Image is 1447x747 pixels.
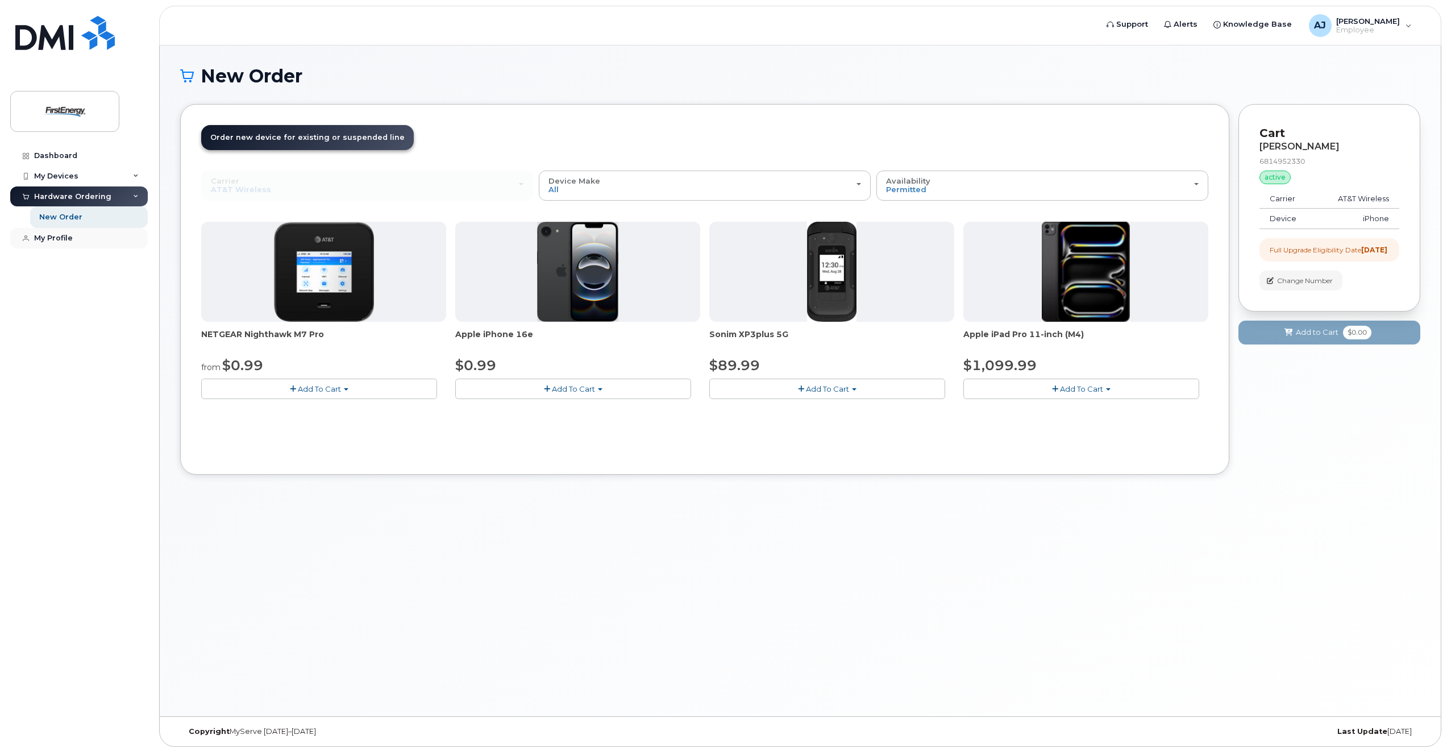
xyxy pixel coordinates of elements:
[1259,156,1399,166] div: 6814952330
[1398,698,1438,738] iframe: Messenger Launcher
[548,185,559,194] span: All
[274,222,374,322] img: Nighthawk.png
[1270,245,1387,255] div: Full Upgrade Eligibility Date
[548,176,600,185] span: Device Make
[1259,142,1399,152] div: [PERSON_NAME]
[222,357,263,374] span: $0.99
[886,176,930,185] span: Availability
[876,171,1208,200] button: Availability Permitted
[180,66,1420,86] h1: New Order
[201,362,221,372] small: from
[537,222,619,322] img: iphone16e.png
[455,329,700,351] div: Apple iPhone 16e
[963,329,1208,351] div: Apple iPad Pro 11-inch (M4)
[806,384,849,393] span: Add To Cart
[1259,171,1291,184] div: active
[201,379,437,399] button: Add To Cart
[189,727,230,736] strong: Copyright
[1259,189,1315,209] td: Carrier
[180,727,593,736] div: MyServe [DATE]–[DATE]
[1259,125,1399,142] p: Cart
[1007,727,1420,736] div: [DATE]
[709,329,954,351] div: Sonim XP3plus 5G
[963,379,1199,399] button: Add To Cart
[1315,189,1399,209] td: AT&T Wireless
[1238,321,1420,344] button: Add to Cart $0.00
[709,357,760,374] span: $89.99
[539,171,871,200] button: Device Make All
[709,379,945,399] button: Add To Cart
[886,185,926,194] span: Permitted
[1343,326,1371,339] span: $0.00
[210,133,405,142] span: Order new device for existing or suspended line
[1060,384,1103,393] span: Add To Cart
[455,357,496,374] span: $0.99
[1277,276,1333,286] span: Change Number
[1259,271,1342,290] button: Change Number
[1259,209,1315,229] td: Device
[201,329,446,351] div: NETGEAR Nighthawk M7 Pro
[963,357,1037,374] span: $1,099.99
[455,379,691,399] button: Add To Cart
[1361,246,1387,254] strong: [DATE]
[1337,727,1387,736] strong: Last Update
[1296,327,1338,338] span: Add to Cart
[298,384,341,393] span: Add To Cart
[1042,222,1130,322] img: ipad_pro_11_m4.png
[807,222,856,322] img: xp3plus_5g.png
[1315,209,1399,229] td: iPhone
[552,384,595,393] span: Add To Cart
